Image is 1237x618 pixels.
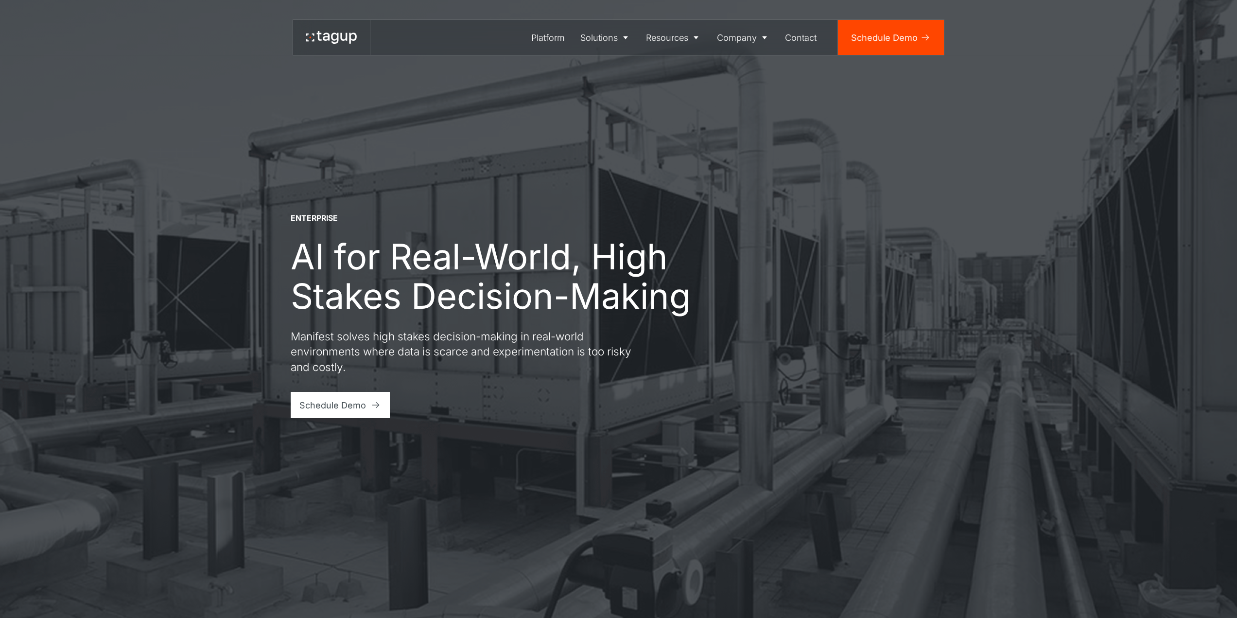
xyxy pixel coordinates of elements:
a: Schedule Demo [291,392,390,418]
div: ENTERPRISE [291,213,338,224]
div: Schedule Demo [299,399,366,412]
p: Manifest solves high stakes decision-making in real-world environments where data is scarce and e... [291,329,641,375]
div: Resources [646,31,688,44]
div: Schedule Demo [851,31,918,44]
div: Company [717,31,757,44]
div: Contact [785,31,817,44]
a: Solutions [573,20,639,55]
a: Company [709,20,778,55]
a: Schedule Demo [838,20,944,55]
h1: AI for Real-World, High Stakes Decision-Making [291,237,699,316]
a: Platform [524,20,573,55]
a: Resources [639,20,710,55]
div: Solutions [580,31,618,44]
div: Platform [531,31,565,44]
a: Contact [778,20,825,55]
